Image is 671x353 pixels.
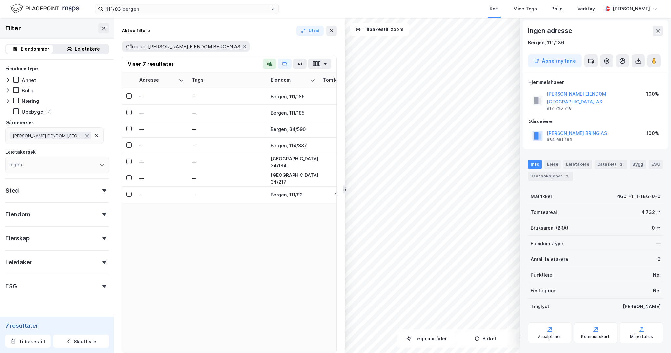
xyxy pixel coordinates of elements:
[646,129,659,137] div: 100%
[638,322,671,353] div: Kontrollprogram for chat
[613,5,650,13] div: [PERSON_NAME]
[618,161,624,168] div: 2
[652,224,661,232] div: 0 ㎡
[5,211,30,218] div: Eiendom
[139,191,184,198] div: —
[528,172,573,181] div: Transaksjoner
[323,126,358,133] div: 2 571 ㎡
[139,126,184,133] div: —
[323,142,358,149] div: 1 879 ㎡
[350,23,409,36] button: Tilbakestill zoom
[128,60,174,68] div: Viser 7 resultater
[531,208,557,216] div: Tomteareal
[271,142,315,149] div: Bergen, 114/387
[323,158,358,165] div: 19 215 ㎡
[5,65,38,73] div: Eiendomstype
[139,158,184,165] div: —
[531,193,552,200] div: Matrikkel
[653,287,661,295] div: Nei
[139,77,176,83] div: Adresse
[617,193,661,200] div: 4601-111-186-0-0
[457,332,513,345] button: Sirkel
[528,78,663,86] div: Hjemmelshaver
[22,109,44,115] div: Ubebygd
[5,335,51,348] button: Tilbakestill
[649,160,663,169] div: ESG
[271,191,315,198] div: Bergen, 111/83
[653,271,661,279] div: Nei
[5,119,34,127] div: Gårdeiersøk
[192,140,263,151] div: —
[547,106,572,111] div: 917 796 718
[271,172,315,185] div: [GEOGRAPHIC_DATA], 34/217
[646,90,659,98] div: 100%
[551,5,563,13] div: Bolig
[192,77,263,83] div: Tags
[641,208,661,216] div: 4 732 ㎡
[638,322,671,353] iframe: Chat Widget
[563,160,592,169] div: Leietakere
[323,77,350,83] div: Tomtestr.
[192,157,263,167] div: —
[528,39,564,46] div: Bergen, 111/186
[547,137,572,142] div: 984 661 185
[126,44,240,50] span: Gårdeier: [PERSON_NAME] EIENDOM BERGEN AS
[271,109,315,116] div: Bergen, 111/185
[271,126,315,133] div: Bergen, 34/590
[531,271,552,279] div: Punktleie
[595,160,627,169] div: Datasett
[5,258,32,266] div: Leietaker
[192,108,263,118] div: —
[192,190,263,200] div: —
[323,93,358,100] div: 4 732 ㎡
[528,54,582,67] button: Åpne i ny fane
[531,303,549,310] div: Tinglyst
[5,187,19,195] div: Sted
[531,255,568,263] div: Antall leietakere
[323,109,358,116] div: 1 118 ㎡
[139,93,184,100] div: —
[531,240,563,248] div: Eiendomstype
[630,160,646,169] div: Bygg
[139,175,184,182] div: —
[630,334,653,339] div: Miljøstatus
[581,334,610,339] div: Kommunekart
[5,148,36,156] div: Leietakersøk
[513,5,537,13] div: Mine Tags
[296,26,324,36] button: Utvid
[399,332,455,345] button: Tegn områder
[5,23,21,33] div: Filter
[10,161,22,169] div: Ingen
[271,93,315,100] div: Bergen, 111/186
[577,5,595,13] div: Verktøy
[656,240,661,248] div: —
[528,160,542,169] div: Info
[21,45,49,53] div: Eiendommer
[22,77,36,83] div: Annet
[122,28,150,33] div: Aktive filtere
[323,191,358,198] div: 377 515 ㎡
[5,234,29,242] div: Eierskap
[564,173,570,179] div: 2
[544,160,561,169] div: Eiere
[528,118,663,125] div: Gårdeiere
[531,224,568,232] div: Bruksareal (BRA)
[538,334,561,339] div: Arealplaner
[5,282,17,290] div: ESG
[271,77,307,83] div: Eiendom
[75,45,100,53] div: Leietakere
[22,98,39,104] div: Næring
[192,91,263,102] div: —
[5,322,109,329] div: 7 resultater
[10,3,79,14] img: logo.f888ab2527a4732fd821a326f86c7f29.svg
[271,155,315,169] div: [GEOGRAPHIC_DATA], 34/184
[103,4,271,14] input: Søk på adresse, matrikkel, gårdeiere, leietakere eller personer
[139,109,184,116] div: —
[528,26,573,36] div: Ingen adresse
[53,335,109,348] button: Skjul liste
[657,255,661,263] div: 0
[490,5,499,13] div: Kart
[13,133,83,138] span: [PERSON_NAME] EIENDOM [GEOGRAPHIC_DATA] AS
[531,287,556,295] div: Festegrunn
[192,124,263,135] div: —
